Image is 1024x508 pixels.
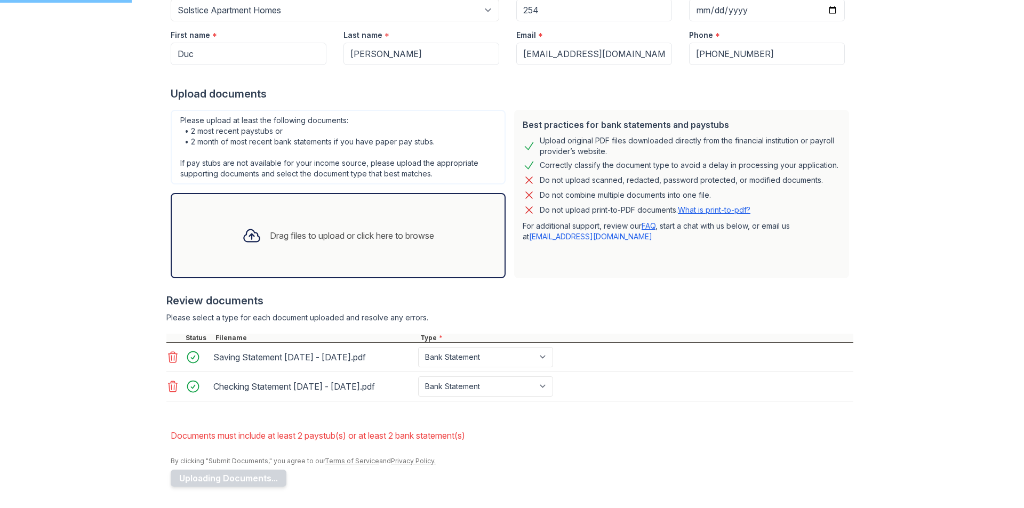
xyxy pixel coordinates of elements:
[213,334,418,342] div: Filename
[523,221,841,242] p: For additional support, review our , start a chat with us below, or email us at
[213,378,414,395] div: Checking Statement [DATE] - [DATE].pdf
[183,334,213,342] div: Status
[270,229,434,242] div: Drag files to upload or click here to browse
[166,312,853,323] div: Please select a type for each document uploaded and resolve any errors.
[171,470,286,487] button: Uploading Documents...
[391,457,436,465] a: Privacy Policy.
[171,425,853,446] li: Documents must include at least 2 paystub(s) or at least 2 bank statement(s)
[171,30,210,41] label: First name
[418,334,853,342] div: Type
[171,110,506,184] div: Please upload at least the following documents: • 2 most recent paystubs or • 2 month of most rec...
[171,86,853,101] div: Upload documents
[166,293,853,308] div: Review documents
[540,135,841,157] div: Upload original PDF files downloaded directly from the financial institution or payroll provider’...
[516,30,536,41] label: Email
[540,174,823,187] div: Do not upload scanned, redacted, password protected, or modified documents.
[171,457,853,465] div: By clicking "Submit Documents," you agree to our and
[540,205,750,215] p: Do not upload print-to-PDF documents.
[213,349,414,366] div: Saving Statement [DATE] - [DATE].pdf
[325,457,379,465] a: Terms of Service
[678,205,750,214] a: What is print-to-pdf?
[642,221,655,230] a: FAQ
[540,159,838,172] div: Correctly classify the document type to avoid a delay in processing your application.
[523,118,841,131] div: Best practices for bank statements and paystubs
[689,30,713,41] label: Phone
[343,30,382,41] label: Last name
[540,189,711,201] div: Do not combine multiple documents into one file.
[529,232,652,241] a: [EMAIL_ADDRESS][DOMAIN_NAME]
